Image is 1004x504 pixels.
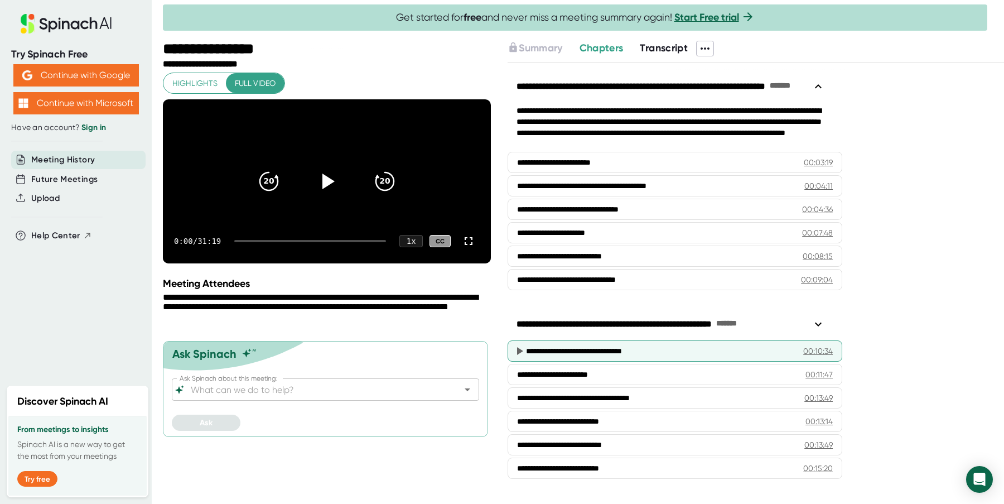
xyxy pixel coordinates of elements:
[172,76,218,90] span: Highlights
[519,42,562,54] span: Summary
[172,347,236,361] div: Ask Spinach
[429,235,451,248] div: CC
[804,180,833,191] div: 00:04:11
[674,11,739,23] a: Start Free trial
[802,227,833,238] div: 00:07:48
[508,41,579,56] div: Upgrade to access
[17,425,138,434] h3: From meetings to insights
[235,76,276,90] span: Full video
[805,416,833,427] div: 00:13:14
[805,369,833,380] div: 00:11:47
[580,41,624,56] button: Chapters
[460,382,475,397] button: Open
[803,345,833,357] div: 00:10:34
[163,73,226,94] button: Highlights
[802,204,833,215] div: 00:04:36
[803,251,833,262] div: 00:08:15
[508,41,562,56] button: Summary
[189,382,443,397] input: What can we do to help?
[17,471,57,487] button: Try free
[464,11,481,23] b: free
[399,235,423,247] div: 1 x
[804,157,833,168] div: 00:03:19
[81,123,106,132] a: Sign in
[31,173,98,186] button: Future Meetings
[31,192,60,205] button: Upload
[31,229,80,242] span: Help Center
[580,42,624,54] span: Chapters
[11,123,141,133] div: Have an account?
[22,70,32,80] img: Aehbyd4JwY73AAAAAElFTkSuQmCC
[804,392,833,404] div: 00:13:49
[640,42,688,54] span: Transcript
[172,415,240,431] button: Ask
[200,418,213,428] span: Ask
[13,64,139,87] button: Continue with Google
[396,11,755,24] span: Get started for and never miss a meeting summary again!
[13,92,139,114] button: Continue with Microsoft
[31,229,92,242] button: Help Center
[226,73,284,94] button: Full video
[11,48,141,61] div: Try Spinach Free
[174,237,221,246] div: 0:00 / 31:19
[31,153,95,166] button: Meeting History
[17,439,138,462] p: Spinach AI is a new way to get the most from your meetings
[17,394,108,409] h2: Discover Spinach AI
[966,466,993,493] div: Open Intercom Messenger
[803,463,833,474] div: 00:15:20
[801,274,833,285] div: 00:09:04
[804,439,833,450] div: 00:13:49
[163,277,494,290] div: Meeting Attendees
[640,41,688,56] button: Transcript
